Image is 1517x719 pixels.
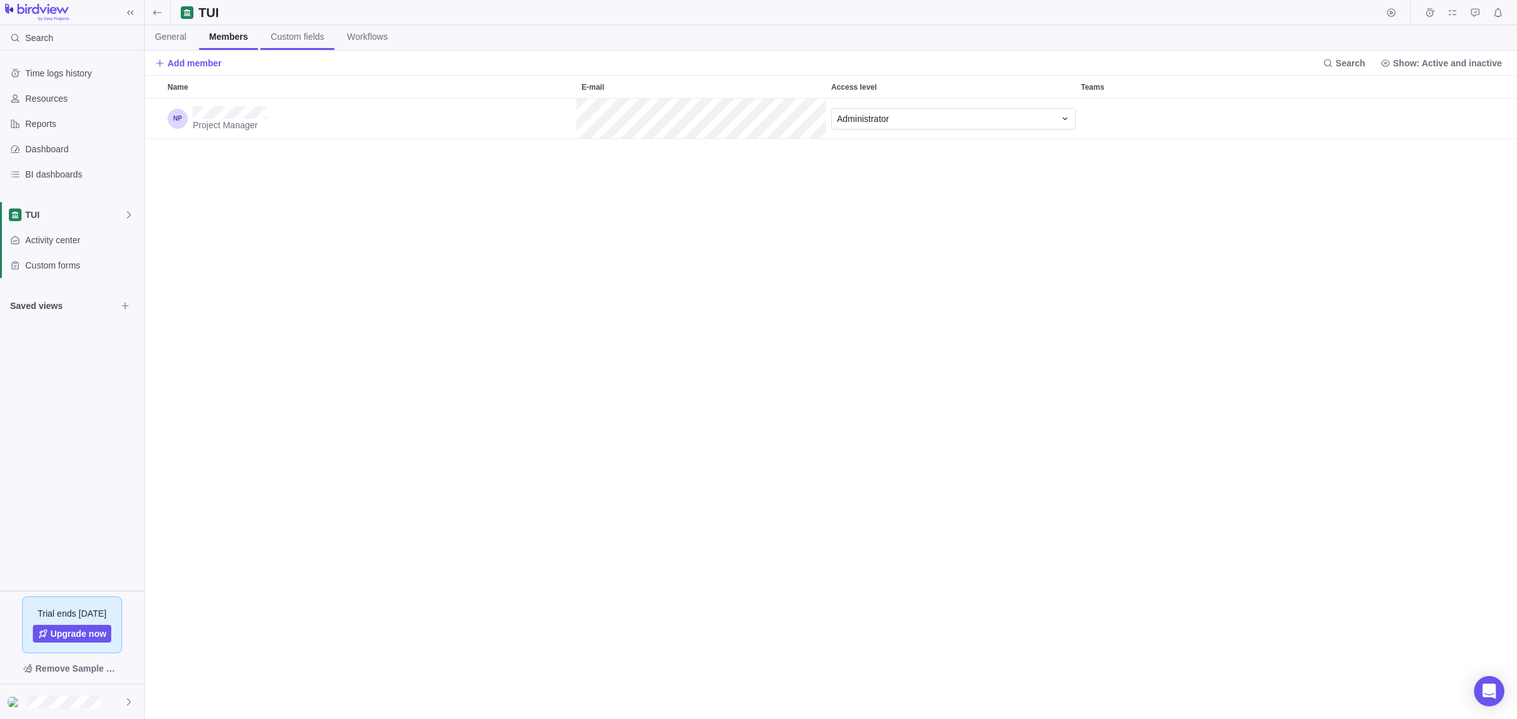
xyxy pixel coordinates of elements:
span: Trial ends [DATE] [38,607,107,620]
span: Search [25,32,53,44]
span: Teams [1081,81,1104,94]
span: Custom forms [25,259,139,272]
span: Search [1336,57,1365,69]
span: Add member [168,57,222,69]
span: Show: Active and inactive [1375,54,1507,72]
div: Name [162,99,576,139]
div: Access level [826,76,1076,98]
span: Reports [25,118,139,130]
div: E-mail [576,99,826,139]
a: Approval requests [1466,9,1484,20]
span: Access level [831,81,877,94]
span: Approval requests [1466,4,1484,21]
a: Upgrade now [33,625,112,643]
span: Dashboard [25,143,139,155]
span: E-mail [582,81,604,94]
img: logo [5,4,69,21]
div: Nsabimana Patrick [8,694,23,710]
div: E-mail [576,76,826,98]
a: My assignments [1444,9,1461,20]
span: Browse views [116,297,134,315]
img: Show [8,697,23,707]
a: Members [199,25,258,50]
div: Teams [1076,76,1325,98]
span: Members [209,30,248,43]
a: Custom fields [260,25,334,50]
span: Upgrade now [51,627,107,640]
span: Remove Sample Data [10,658,134,679]
span: Start timer [1382,4,1400,21]
span: TUI [25,208,124,221]
span: Remove Sample Data [35,661,121,676]
span: Search [1318,54,1370,72]
span: Show: Active and inactive [1393,57,1502,69]
span: Resources [25,92,139,105]
span: Administrator [837,112,889,125]
span: Saved views [10,299,116,312]
div: Name [162,76,576,98]
span: General [155,30,186,43]
span: My assignments [1444,4,1461,21]
div: Open Intercom Messenger [1474,676,1504,706]
a: Workflows [337,25,398,50]
div: Access level [826,99,1076,139]
span: BI dashboards [25,168,139,181]
span: Custom fields [271,30,324,43]
span: Add member [155,54,222,72]
span: Name [168,81,188,94]
h2: TUI [198,4,236,21]
span: Time logs [1421,4,1439,21]
a: Notifications [1489,9,1507,20]
span: Activity center [25,234,139,246]
div: Teams [1076,99,1325,139]
div: grid [145,99,1517,719]
span: Notifications [1489,4,1507,21]
span: Time logs history [25,67,139,80]
span: Project Manager [193,119,267,131]
span: Workflows [347,30,387,43]
a: General [145,25,197,50]
a: Time logs [1421,9,1439,20]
